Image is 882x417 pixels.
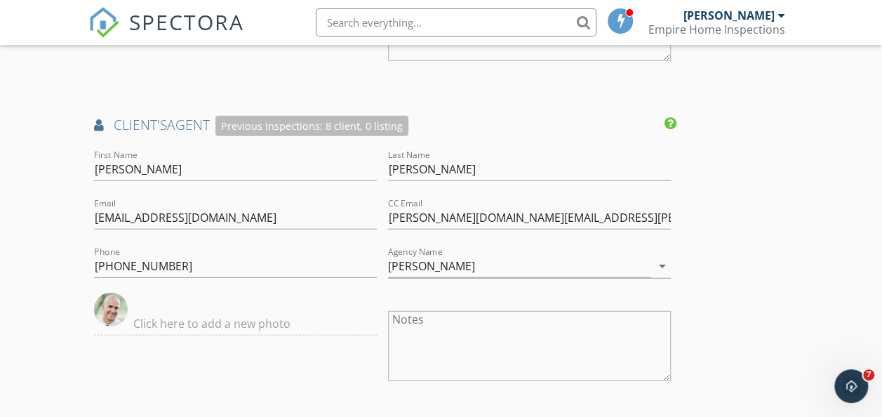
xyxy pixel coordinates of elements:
span: 7 [863,369,874,380]
a: SPECTORA [88,19,244,48]
div: [PERSON_NAME] [683,8,774,22]
i: arrow_drop_down [654,258,671,274]
textarea: Notes [388,311,671,381]
iframe: Intercom live chat [834,369,868,403]
div: Empire Home Inspections [648,22,784,37]
input: Click here to add a new photo [94,312,377,336]
h4: AGENT [94,116,671,136]
span: client's [114,115,167,134]
input: Search everything... [316,8,596,37]
img: data [94,293,128,326]
img: The Best Home Inspection Software - Spectora [88,7,119,38]
span: SPECTORA [129,7,244,37]
div: Previous inspections: 8 client, 0 listing [215,116,408,136]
